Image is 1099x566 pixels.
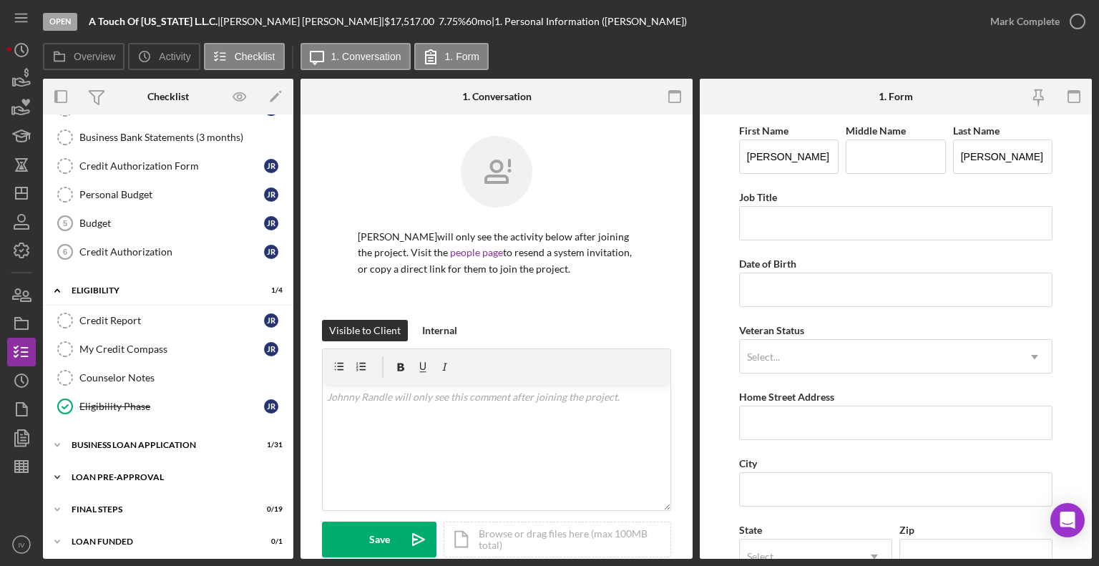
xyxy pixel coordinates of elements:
label: Job Title [739,191,777,203]
button: IV [7,530,36,559]
div: Counselor Notes [79,372,285,384]
div: Checklist [147,91,189,102]
div: 1. Form [879,91,913,102]
button: Visible to Client [322,320,408,341]
div: J R [264,187,278,202]
div: Visible to Client [329,320,401,341]
a: Personal BudgetJR [50,180,286,209]
label: Date of Birth [739,258,796,270]
a: Credit Authorization FormJR [50,152,286,180]
div: 1 / 4 [257,286,283,295]
div: Internal [422,320,457,341]
div: J R [264,342,278,356]
div: Eligibility Phase [79,401,264,412]
a: Eligibility PhaseJR [50,392,286,421]
a: Business Bank Statements (3 months) [50,123,286,152]
div: Select... [747,551,780,562]
div: My Credit Compass [79,343,264,355]
div: $17,517.00 [384,16,439,27]
div: 1. Conversation [462,91,532,102]
button: 1. Conversation [301,43,411,70]
a: Credit ReportJR [50,306,286,335]
button: Mark Complete [976,7,1092,36]
div: 60 mo [466,16,492,27]
div: FINAL STEPS [72,505,247,514]
div: [PERSON_NAME] [PERSON_NAME] | [220,16,384,27]
div: 1 / 31 [257,441,283,449]
div: Business Bank Statements (3 months) [79,132,285,143]
div: 0 / 1 [257,537,283,546]
label: Overview [74,51,115,62]
div: Mark Complete [990,7,1060,36]
button: Internal [415,320,464,341]
div: J R [264,245,278,259]
text: IV [18,541,25,549]
a: 6Credit AuthorizationJR [50,238,286,266]
button: Checklist [204,43,285,70]
button: Overview [43,43,124,70]
div: | [89,16,220,27]
div: J R [264,313,278,328]
div: Budget [79,218,264,229]
label: Activity [159,51,190,62]
b: A Touch Of [US_STATE] L.L.C. [89,15,218,27]
tspan: 5 [63,219,67,228]
div: Credit Authorization [79,246,264,258]
tspan: 6 [63,248,67,256]
div: Credit Authorization Form [79,160,264,172]
button: 1. Form [414,43,489,70]
button: Activity [128,43,200,70]
label: First Name [739,125,788,137]
label: City [739,457,757,469]
div: Open Intercom Messenger [1050,503,1085,537]
div: Credit Report [79,315,264,326]
a: My Credit CompassJR [50,335,286,363]
button: Save [322,522,436,557]
a: people page [450,246,503,258]
div: BUSINESS LOAN APPLICATION [72,441,247,449]
div: 7.75 % [439,16,466,27]
div: Save [369,522,390,557]
a: 5BudgetJR [50,209,286,238]
div: Select... [747,351,780,363]
a: Counselor Notes [50,363,286,392]
label: Zip [899,524,914,536]
div: J R [264,399,278,414]
div: 0 / 19 [257,505,283,514]
div: J R [264,216,278,230]
label: Home Street Address [739,391,834,403]
label: Middle Name [846,125,906,137]
div: J R [264,159,278,173]
label: Checklist [235,51,275,62]
div: ELIGIBILITY [72,286,247,295]
div: Personal Budget [79,189,264,200]
div: LOAN PRE-APPROVAL [72,473,275,482]
label: Last Name [953,125,1000,137]
p: [PERSON_NAME] will only see the activity below after joining the project. Visit the to resend a s... [358,229,635,277]
div: | 1. Personal Information ([PERSON_NAME]) [492,16,687,27]
label: 1. Form [445,51,479,62]
label: 1. Conversation [331,51,401,62]
div: LOAN FUNDED [72,537,247,546]
div: Open [43,13,77,31]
